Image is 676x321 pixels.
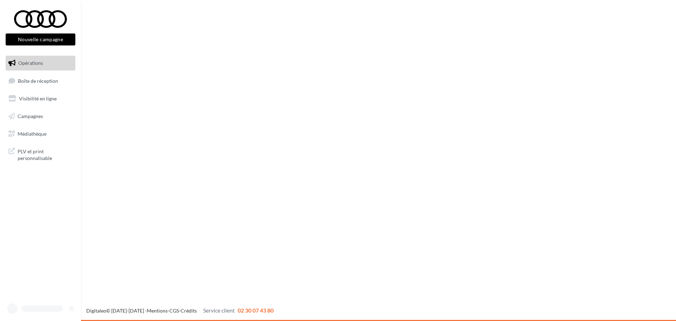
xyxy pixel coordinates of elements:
span: Médiathèque [18,130,46,136]
a: PLV et print personnalisable [4,144,77,165]
span: 02 30 07 43 80 [238,307,274,314]
a: Médiathèque [4,126,77,141]
span: © [DATE]-[DATE] - - - [86,308,274,314]
span: Campagnes [18,113,43,119]
a: Visibilité en ligne [4,91,77,106]
button: Nouvelle campagne [6,33,75,45]
a: CGS [169,308,179,314]
a: Mentions [147,308,168,314]
a: Digitaleo [86,308,106,314]
a: Campagnes [4,109,77,124]
span: Service client [203,307,235,314]
a: Opérations [4,56,77,70]
span: Boîte de réception [18,78,58,84]
span: Visibilité en ligne [19,95,57,101]
span: PLV et print personnalisable [18,147,73,162]
a: Boîte de réception [4,73,77,88]
span: Opérations [18,60,43,66]
a: Crédits [181,308,197,314]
